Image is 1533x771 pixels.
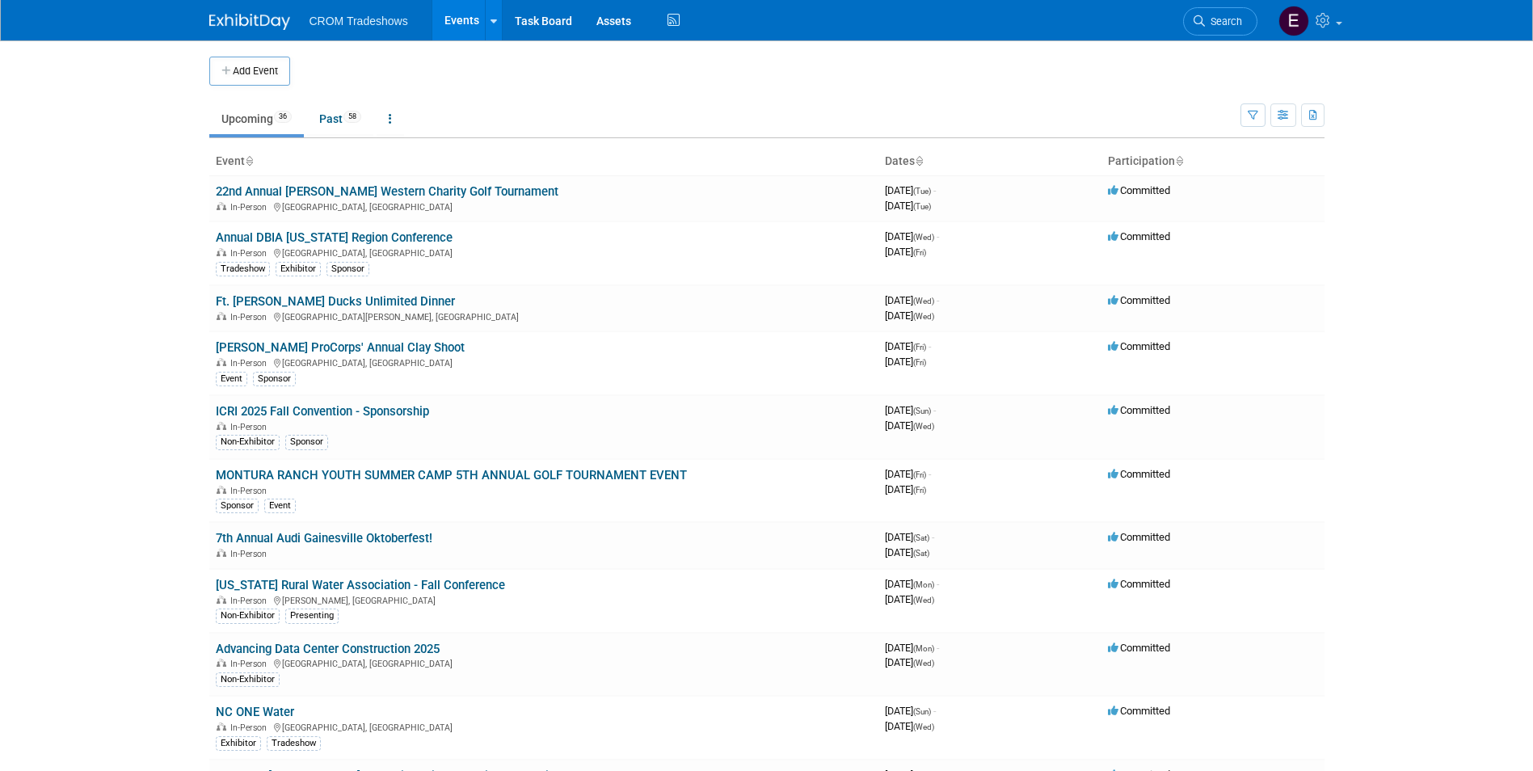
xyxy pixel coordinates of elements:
div: [PERSON_NAME], [GEOGRAPHIC_DATA] [216,593,872,606]
span: (Wed) [913,312,934,321]
span: In-Person [230,312,272,322]
span: - [937,642,939,654]
a: [US_STATE] Rural Water Association - Fall Conference [216,578,505,592]
img: In-Person Event [217,596,226,604]
span: [DATE] [885,656,934,668]
span: [DATE] [885,200,931,212]
span: (Tue) [913,187,931,196]
span: - [929,340,931,352]
a: ICRI 2025 Fall Convention - Sponsorship [216,404,429,419]
a: Annual DBIA [US_STATE] Region Conference [216,230,453,245]
img: In-Person Event [217,358,226,366]
span: [DATE] [885,404,936,416]
span: In-Person [230,659,272,669]
img: In-Person Event [217,486,226,494]
div: Non-Exhibitor [216,435,280,449]
span: (Sun) [913,707,931,716]
span: [DATE] [885,720,934,732]
span: [DATE] [885,642,939,654]
div: Non-Exhibitor [216,609,280,623]
a: MONTURA RANCH YOUTH SUMMER CAMP 5TH ANNUAL GOLF TOURNAMENT EVENT [216,468,687,482]
span: (Wed) [913,297,934,305]
span: Committed [1108,468,1170,480]
span: [DATE] [885,546,929,558]
div: Tradeshow [267,736,321,751]
span: In-Person [230,723,272,733]
span: (Mon) [913,580,934,589]
span: (Mon) [913,644,934,653]
span: In-Person [230,202,272,213]
span: Committed [1108,578,1170,590]
span: Committed [1108,294,1170,306]
span: [DATE] [885,531,934,543]
span: CROM Tradeshows [310,15,408,27]
span: [DATE] [885,184,936,196]
a: Sort by Start Date [915,154,923,167]
span: In-Person [230,486,272,496]
span: In-Person [230,422,272,432]
img: In-Person Event [217,202,226,210]
span: Committed [1108,404,1170,416]
span: (Wed) [913,596,934,605]
span: [DATE] [885,340,931,352]
img: In-Person Event [217,659,226,667]
a: Past58 [307,103,373,134]
span: Committed [1108,642,1170,654]
span: (Wed) [913,723,934,731]
span: (Sun) [913,407,931,415]
span: [DATE] [885,294,939,306]
a: Sort by Participation Type [1175,154,1183,167]
span: (Wed) [913,233,934,242]
span: - [937,294,939,306]
span: (Wed) [913,659,934,668]
span: (Fri) [913,486,926,495]
img: Emily Williams [1278,6,1309,36]
span: [DATE] [885,310,934,322]
span: [DATE] [885,483,926,495]
span: (Fri) [913,343,926,352]
img: In-Person Event [217,312,226,320]
span: [DATE] [885,593,934,605]
div: Tradeshow [216,262,270,276]
a: Advancing Data Center Construction 2025 [216,642,440,656]
a: Ft. [PERSON_NAME] Ducks Unlimited Dinner [216,294,455,309]
span: 36 [274,111,292,123]
span: In-Person [230,596,272,606]
span: (Fri) [913,358,926,367]
span: [DATE] [885,246,926,258]
div: [GEOGRAPHIC_DATA], [GEOGRAPHIC_DATA] [216,246,872,259]
span: - [937,230,939,242]
span: [DATE] [885,419,934,432]
span: 58 [343,111,361,123]
span: - [932,531,934,543]
span: (Fri) [913,470,926,479]
div: [GEOGRAPHIC_DATA], [GEOGRAPHIC_DATA] [216,200,872,213]
span: - [933,705,936,717]
span: - [933,184,936,196]
img: In-Person Event [217,422,226,430]
span: (Wed) [913,422,934,431]
span: Committed [1108,340,1170,352]
span: Committed [1108,705,1170,717]
img: ExhibitDay [209,14,290,30]
div: Event [264,499,296,513]
div: [GEOGRAPHIC_DATA], [GEOGRAPHIC_DATA] [216,720,872,733]
span: [DATE] [885,356,926,368]
th: Event [209,148,878,175]
span: - [929,468,931,480]
span: - [937,578,939,590]
a: Search [1183,7,1257,36]
span: In-Person [230,358,272,369]
div: [GEOGRAPHIC_DATA], [GEOGRAPHIC_DATA] [216,356,872,369]
span: Committed [1108,184,1170,196]
div: Sponsor [285,435,328,449]
span: [DATE] [885,578,939,590]
span: Committed [1108,230,1170,242]
a: 22nd Annual [PERSON_NAME] Western Charity Golf Tournament [216,184,558,199]
div: Sponsor [253,372,296,386]
a: Sort by Event Name [245,154,253,167]
span: In-Person [230,248,272,259]
a: Upcoming36 [209,103,304,134]
div: [GEOGRAPHIC_DATA], [GEOGRAPHIC_DATA] [216,656,872,669]
th: Participation [1101,148,1325,175]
